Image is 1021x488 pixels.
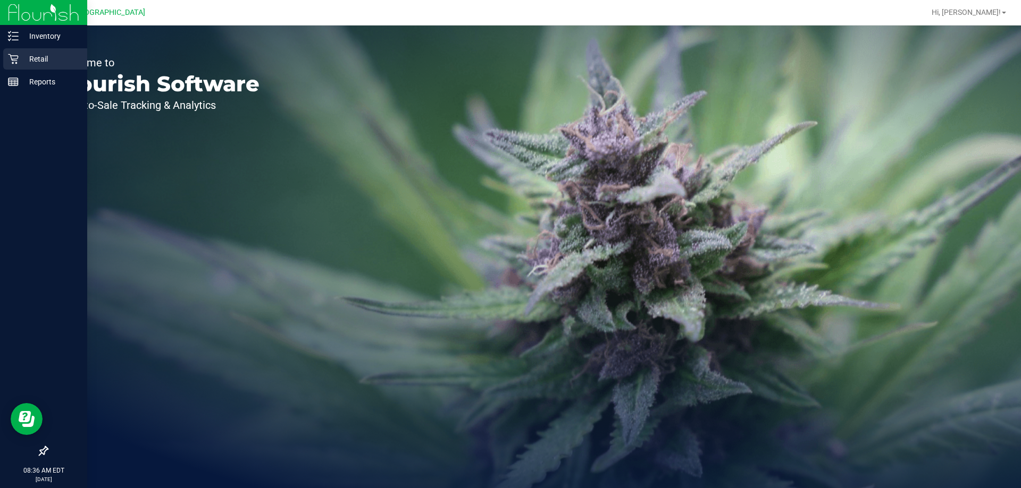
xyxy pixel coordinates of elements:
[72,8,145,17] span: [GEOGRAPHIC_DATA]
[5,475,82,483] p: [DATE]
[8,76,19,87] inline-svg: Reports
[11,403,43,435] iframe: Resource center
[57,57,260,68] p: Welcome to
[8,54,19,64] inline-svg: Retail
[5,466,82,475] p: 08:36 AM EDT
[19,75,82,88] p: Reports
[932,8,1001,16] span: Hi, [PERSON_NAME]!
[57,73,260,95] p: Flourish Software
[57,100,260,110] p: Seed-to-Sale Tracking & Analytics
[8,31,19,41] inline-svg: Inventory
[19,53,82,65] p: Retail
[19,30,82,42] p: Inventory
